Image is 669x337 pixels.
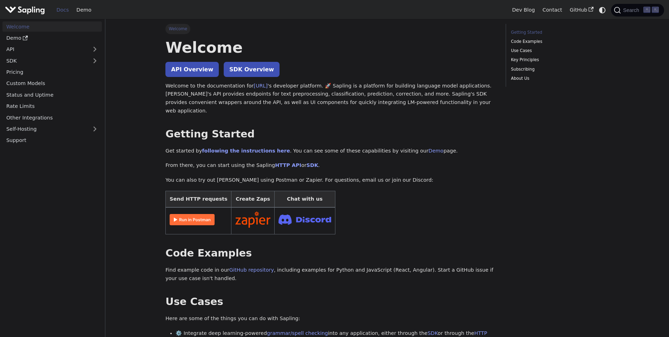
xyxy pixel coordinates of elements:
[2,44,88,54] a: API
[621,7,643,13] span: Search
[235,212,270,228] img: Connect in Zapier
[165,82,496,115] p: Welcome to the documentation for 's developer platform. 🚀 Sapling is a platform for building lang...
[508,5,538,15] a: Dev Blog
[165,161,496,170] p: From there, you can start using the Sapling or .
[278,212,331,227] img: Join Discord
[2,124,102,134] a: Self-Hosting
[2,33,102,43] a: Demo
[643,7,650,13] kbd: ⌘
[254,83,268,89] a: [URL]
[165,147,496,155] p: Get started by . You can see some of these capabilities by visiting our page.
[274,191,335,207] th: Chat with us
[165,296,496,308] h2: Use Cases
[2,135,102,145] a: Support
[88,44,102,54] button: Expand sidebar category 'API'
[2,78,102,89] a: Custom Models
[165,315,496,323] p: Here are some of the things you can do with Sapling:
[165,62,219,77] a: API Overview
[170,214,215,225] img: Run in Postman
[511,38,606,45] a: Code Examples
[2,56,88,66] a: SDK
[224,62,280,77] a: SDK Overview
[88,56,102,66] button: Expand sidebar category 'SDK'
[5,5,47,15] a: Sapling.ai
[165,176,496,184] p: You can also try out [PERSON_NAME] using Postman or Zapier. For questions, email us or join our D...
[566,5,597,15] a: GitHub
[165,128,496,141] h2: Getting Started
[511,66,606,73] a: Subscribing
[231,191,275,207] th: Create Zaps
[73,5,95,15] a: Demo
[165,266,496,283] p: Find example code in our , including examples for Python and JavaScript (React, Angular). Start a...
[511,29,606,36] a: Getting Started
[2,21,102,32] a: Welcome
[511,75,606,82] a: About Us
[511,57,606,63] a: Key Principles
[2,90,102,100] a: Status and Uptime
[2,101,102,111] a: Rate Limits
[307,162,318,168] a: SDK
[267,330,328,336] a: grammar/spell checking
[165,38,496,57] h1: Welcome
[165,247,496,260] h2: Code Examples
[229,267,274,273] a: GitHub repository
[428,148,444,154] a: Demo
[511,47,606,54] a: Use Cases
[597,5,608,15] button: Switch between dark and light mode (currently system mode)
[5,5,45,15] img: Sapling.ai
[202,148,290,154] a: following the instructions here
[165,24,190,34] span: Welcome
[2,67,102,77] a: Pricing
[2,112,102,123] a: Other Integrations
[652,7,659,13] kbd: K
[165,24,496,34] nav: Breadcrumbs
[166,191,231,207] th: Send HTTP requests
[611,4,664,17] button: Search (Command+K)
[539,5,566,15] a: Contact
[53,5,73,15] a: Docs
[427,330,438,336] a: SDK
[275,162,301,168] a: HTTP API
